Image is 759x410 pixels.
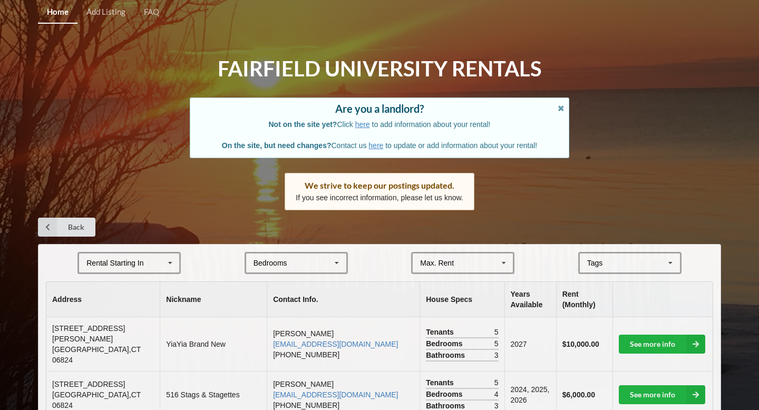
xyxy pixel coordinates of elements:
[426,338,465,349] span: Bedrooms
[46,282,160,317] th: Address
[585,257,618,269] div: Tags
[426,350,468,360] span: Bathrooms
[562,340,599,348] b: $10,000.00
[494,338,499,349] span: 5
[52,391,141,409] span: [GEOGRAPHIC_DATA] , CT 06824
[86,259,143,267] div: Rental Starting In
[38,218,95,237] a: Back
[269,120,337,129] b: Not on the site yet?
[420,259,454,267] div: Max. Rent
[494,389,499,399] span: 4
[222,141,537,150] span: Contact us to update or add information about your rental!
[267,317,420,371] td: [PERSON_NAME] [PHONE_NUMBER]
[426,377,456,388] span: Tenants
[222,141,332,150] b: On the site, but need changes?
[160,317,267,371] td: YiaYia Brand New
[273,340,398,348] a: [EMAIL_ADDRESS][DOMAIN_NAME]
[296,180,463,191] div: We strive to keep our postings updated.
[273,391,398,399] a: [EMAIL_ADDRESS][DOMAIN_NAME]
[556,282,612,317] th: Rent (Monthly)
[269,120,491,129] span: Click to add information about your rental!
[160,282,267,317] th: Nickname
[135,1,168,24] a: FAQ
[420,282,504,317] th: House Specs
[77,1,134,24] a: Add Listing
[52,324,125,343] span: [STREET_ADDRESS][PERSON_NAME]
[619,385,705,404] a: See more info
[267,282,420,317] th: Contact Info.
[368,141,383,150] a: here
[296,192,463,203] p: If you see incorrect information, please let us know.
[504,282,556,317] th: Years Available
[52,345,141,364] span: [GEOGRAPHIC_DATA] , CT 06824
[52,380,125,388] span: [STREET_ADDRESS]
[355,120,370,129] a: here
[504,317,556,371] td: 2027
[494,377,499,388] span: 5
[426,327,456,337] span: Tenants
[494,350,499,360] span: 3
[218,55,541,82] h1: Fairfield University Rentals
[254,259,287,267] div: Bedrooms
[562,391,595,399] b: $6,000.00
[426,389,465,399] span: Bedrooms
[38,1,77,24] a: Home
[201,103,558,114] div: Are you a landlord?
[619,335,705,354] a: See more info
[494,327,499,337] span: 5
